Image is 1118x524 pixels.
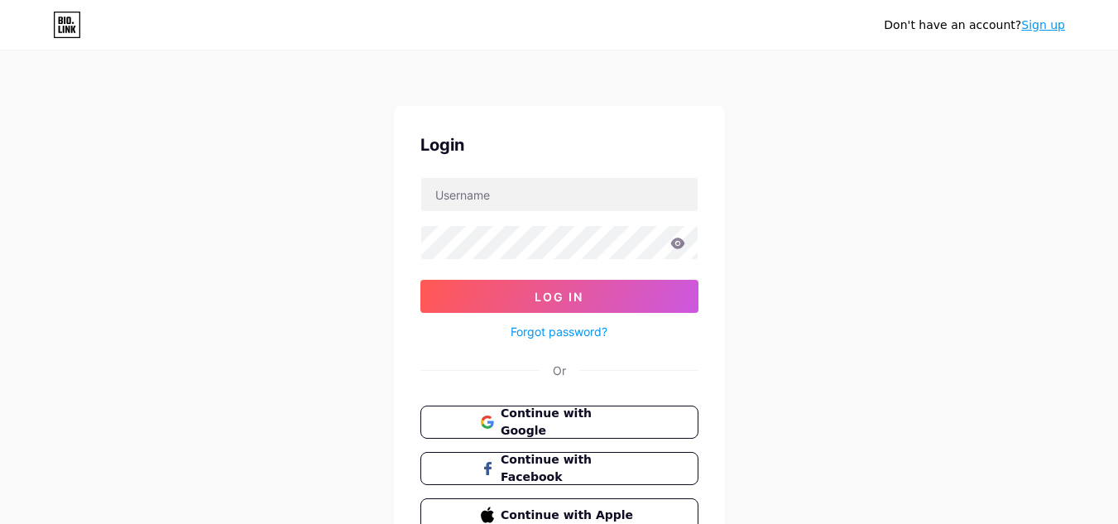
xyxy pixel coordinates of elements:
[535,290,583,304] span: Log In
[420,280,698,313] button: Log In
[421,178,698,211] input: Username
[511,323,607,340] a: Forgot password?
[501,405,637,440] span: Continue with Google
[420,406,698,439] button: Continue with Google
[420,452,698,485] button: Continue with Facebook
[884,17,1065,34] div: Don't have an account?
[501,507,637,524] span: Continue with Apple
[420,132,698,157] div: Login
[1021,18,1065,31] a: Sign up
[501,451,637,486] span: Continue with Facebook
[553,362,566,379] div: Or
